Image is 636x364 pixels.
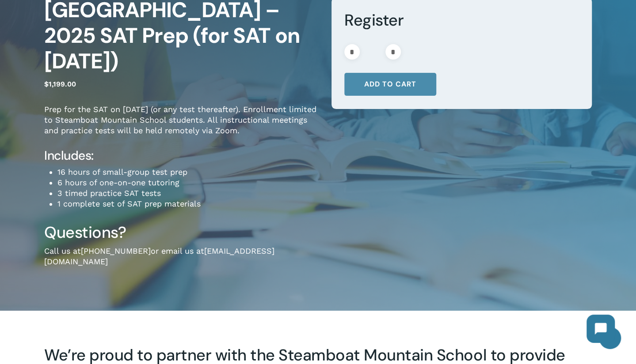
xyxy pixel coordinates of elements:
[362,44,383,60] input: Product quantity
[57,177,318,188] li: 6 hours of one-on-one tutoring
[44,80,76,88] bdi: 1,199.00
[44,222,318,243] h3: Questions?
[44,148,318,164] h4: Includes:
[44,246,318,279] p: Call us at or email us at
[81,246,151,255] a: [PHONE_NUMBER]
[344,10,579,30] h3: Register
[57,188,318,199] li: 3 timed practice SAT tests
[344,73,436,96] button: Add to cart
[44,80,49,88] span: $
[57,167,318,177] li: 16 hours of small-group test prep
[578,306,624,352] iframe: Chatbot
[44,104,318,148] p: Prep for the SAT on [DATE] (or any test thereafter). Enrollment limited to Steamboat Mountain Sch...
[57,199,318,209] li: 1 complete set of SAT prep materials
